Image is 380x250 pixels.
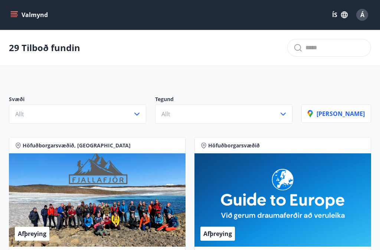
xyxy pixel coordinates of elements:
[23,142,131,149] span: Höfuðborgarsvæðið, [GEOGRAPHIC_DATA]
[308,110,365,118] p: [PERSON_NAME]
[353,6,371,24] button: Á
[18,230,46,238] span: Afþreying
[9,41,80,54] p: 29 Tilboð fundin
[360,11,364,19] span: Á
[203,230,232,238] span: Afþreying
[301,104,371,123] button: [PERSON_NAME]
[155,104,292,124] button: Allt
[9,8,51,21] button: menu
[328,8,352,21] button: ÍS
[9,96,146,104] p: Svæði
[161,110,170,118] span: Allt
[155,96,292,104] p: Tegund
[208,142,260,149] span: Höfuðborgarsvæðið
[9,104,146,124] button: Allt
[15,110,24,118] span: Allt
